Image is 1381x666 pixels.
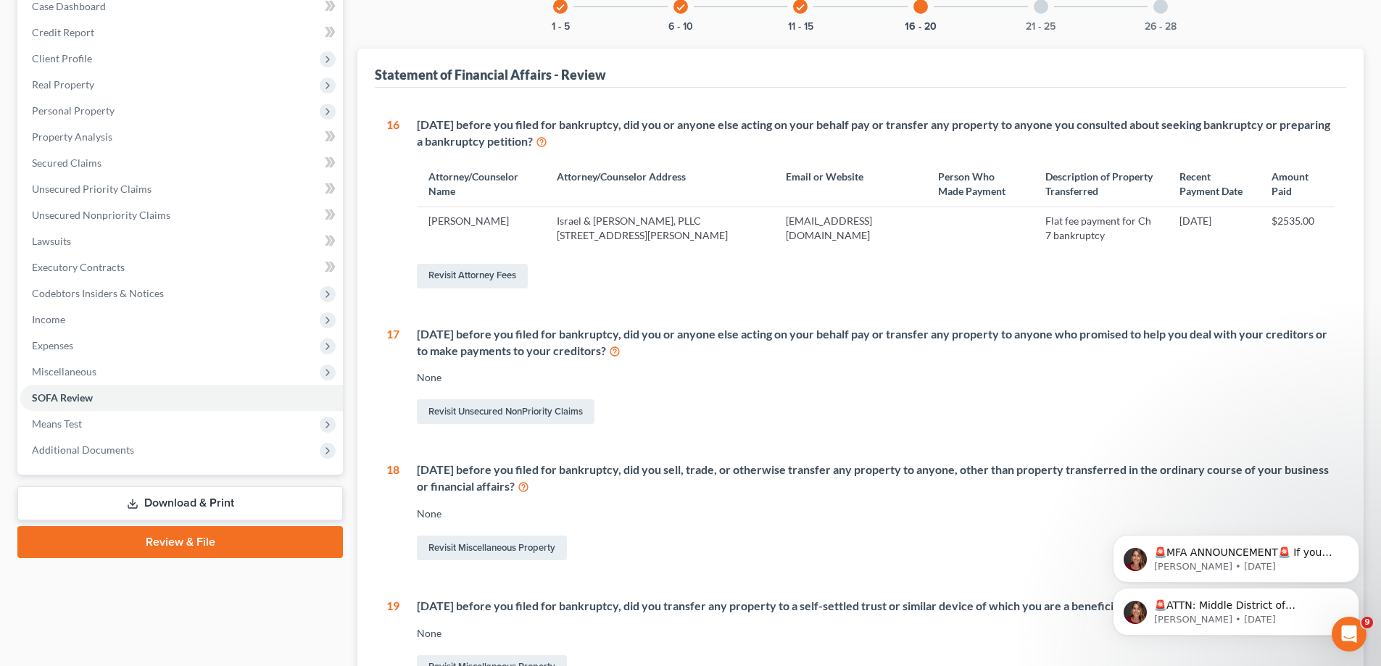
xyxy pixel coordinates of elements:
[32,287,164,299] span: Codebtors Insiders & Notices
[32,339,73,351] span: Expenses
[926,161,1034,207] th: Person Who Made Payment
[32,104,115,117] span: Personal Property
[417,536,567,560] a: Revisit Miscellaneous Property
[788,22,813,32] button: 11 - 15
[32,26,94,38] span: Credit Report
[1260,161,1335,207] th: Amount Paid
[774,207,926,249] td: [EMAIL_ADDRESS][DOMAIN_NAME]
[32,52,92,64] span: Client Profile
[20,228,343,254] a: Lawsuits
[417,326,1335,359] div: [DATE] before you filed for bankruptcy, did you or anyone else acting on your behalf pay or trans...
[32,391,93,404] span: SOFA Review
[552,22,570,32] button: 1 - 5
[417,598,1335,615] div: [DATE] before you filed for bankruptcy, did you transfer any property to a self-settled trust or ...
[1361,617,1373,628] span: 9
[1026,22,1056,32] button: 21 - 25
[32,365,96,378] span: Miscellaneous
[1034,207,1169,249] td: Flat fee payment for Ch 7 bankruptcy
[545,161,775,207] th: Attorney/Counselor Address
[417,264,528,288] a: Revisit Attorney Fees
[417,207,544,249] td: [PERSON_NAME]
[905,22,937,32] button: 16 - 20
[417,399,594,424] a: Revisit Unsecured NonPriority Claims
[22,92,268,140] div: message notification from Katie, 9w ago. 🚨MFA ANNOUNCEMENT🚨 If you are filing today in Idaho or C...
[63,117,250,130] p: Message from Katie, sent 9w ago
[417,161,544,207] th: Attorney/Counselor Name
[32,313,65,325] span: Income
[63,157,246,283] span: 🚨ATTN: Middle District of [US_STATE] The court has added a new Credit Counseling Field that we ne...
[32,235,71,247] span: Lawsuits
[1168,207,1260,249] td: [DATE]
[417,507,1335,521] div: None
[386,462,399,563] div: 18
[386,117,399,291] div: 16
[32,78,94,91] span: Real Property
[774,161,926,207] th: Email or Website
[1145,22,1177,32] button: 26 - 28
[417,370,1335,385] div: None
[417,462,1335,495] div: [DATE] before you filed for bankruptcy, did you sell, trade, or otherwise transfer any property t...
[63,170,250,183] p: Message from Katie, sent 3w ago
[386,326,399,428] div: 17
[1091,443,1381,659] iframe: Intercom notifications message
[33,105,56,128] img: Profile image for Katie
[32,183,152,195] span: Unsecured Priority Claims
[32,130,112,143] span: Property Analysis
[795,2,805,12] i: check
[375,66,606,83] div: Statement of Financial Affairs - Review
[17,526,343,558] a: Review & File
[1332,617,1367,652] iframe: Intercom live chat
[20,202,343,228] a: Unsecured Nonpriority Claims
[17,486,343,520] a: Download & Print
[63,104,243,302] span: 🚨MFA ANNOUNCEMENT🚨 If you are filing [DATE] in [US_STATE] or [US_STATE], you need to have MFA ena...
[20,150,343,176] a: Secured Claims
[32,417,82,430] span: Means Test
[1260,207,1335,249] td: $2535.00
[668,22,693,32] button: 6 - 10
[1034,161,1169,207] th: Description of Property Transferred
[417,117,1335,150] div: [DATE] before you filed for bankruptcy, did you or anyone else acting on your behalf pay or trans...
[20,20,343,46] a: Credit Report
[20,176,343,202] a: Unsecured Priority Claims
[20,124,343,150] a: Property Analysis
[32,261,125,273] span: Executory Contracts
[417,626,1335,641] div: None
[555,2,565,12] i: check
[20,385,343,411] a: SOFA Review
[32,209,170,221] span: Unsecured Nonpriority Claims
[545,207,775,249] td: Israel & [PERSON_NAME], PLLC [STREET_ADDRESS][PERSON_NAME]
[32,444,134,456] span: Additional Documents
[676,2,686,12] i: check
[20,254,343,280] a: Executory Contracts
[32,157,101,169] span: Secured Claims
[1168,161,1260,207] th: Recent Payment Date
